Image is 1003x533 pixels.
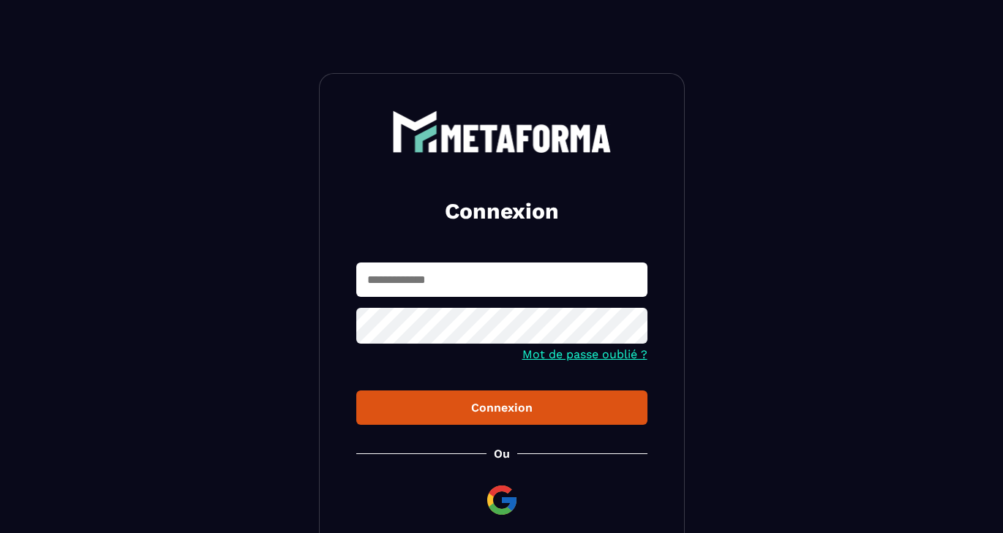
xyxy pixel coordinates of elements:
[494,447,510,461] p: Ou
[484,483,519,518] img: google
[374,197,630,226] h2: Connexion
[368,401,636,415] div: Connexion
[356,390,647,425] button: Connexion
[356,110,647,153] a: logo
[392,110,612,153] img: logo
[522,347,647,361] a: Mot de passe oublié ?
